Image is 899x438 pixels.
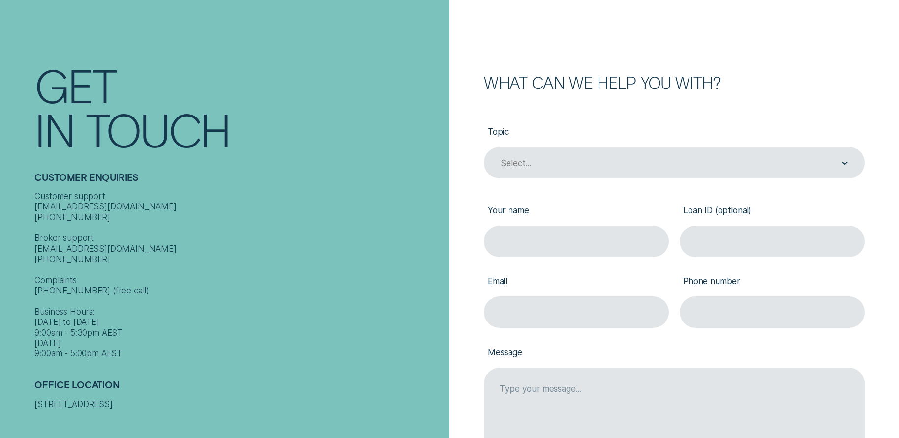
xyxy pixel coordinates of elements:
div: Get [34,63,115,107]
div: [STREET_ADDRESS] [34,399,444,409]
div: Select... [501,158,531,168]
div: Customer support [EMAIL_ADDRESS][DOMAIN_NAME] [PHONE_NUMBER] Broker support [EMAIL_ADDRESS][DOMAI... [34,191,444,359]
h2: What can we help you with? [484,75,864,90]
label: Your name [484,197,669,226]
h2: Customer Enquiries [34,172,444,191]
h1: Get In Touch [34,63,444,151]
label: Loan ID (optional) [680,197,865,226]
div: In [34,107,74,151]
h2: Office Location [34,380,444,398]
label: Topic [484,118,864,147]
label: Phone number [680,267,865,296]
label: Message [484,339,864,368]
div: Touch [86,107,230,151]
label: Email [484,267,669,296]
